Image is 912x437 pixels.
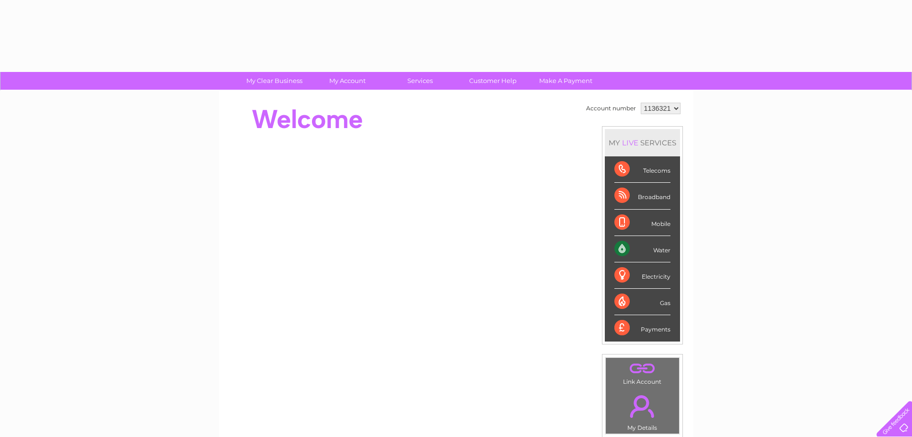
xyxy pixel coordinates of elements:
[308,72,387,90] a: My Account
[584,100,638,117] td: Account number
[614,236,670,262] div: Water
[614,315,670,341] div: Payments
[620,138,640,147] div: LIVE
[381,72,460,90] a: Services
[605,387,680,434] td: My Details
[235,72,314,90] a: My Clear Business
[453,72,532,90] a: Customer Help
[605,357,680,388] td: Link Account
[608,390,677,423] a: .
[614,210,670,236] div: Mobile
[605,129,680,156] div: MY SERVICES
[614,262,670,289] div: Electricity
[614,289,670,315] div: Gas
[608,360,677,377] a: .
[614,156,670,183] div: Telecoms
[526,72,605,90] a: Make A Payment
[614,183,670,209] div: Broadband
